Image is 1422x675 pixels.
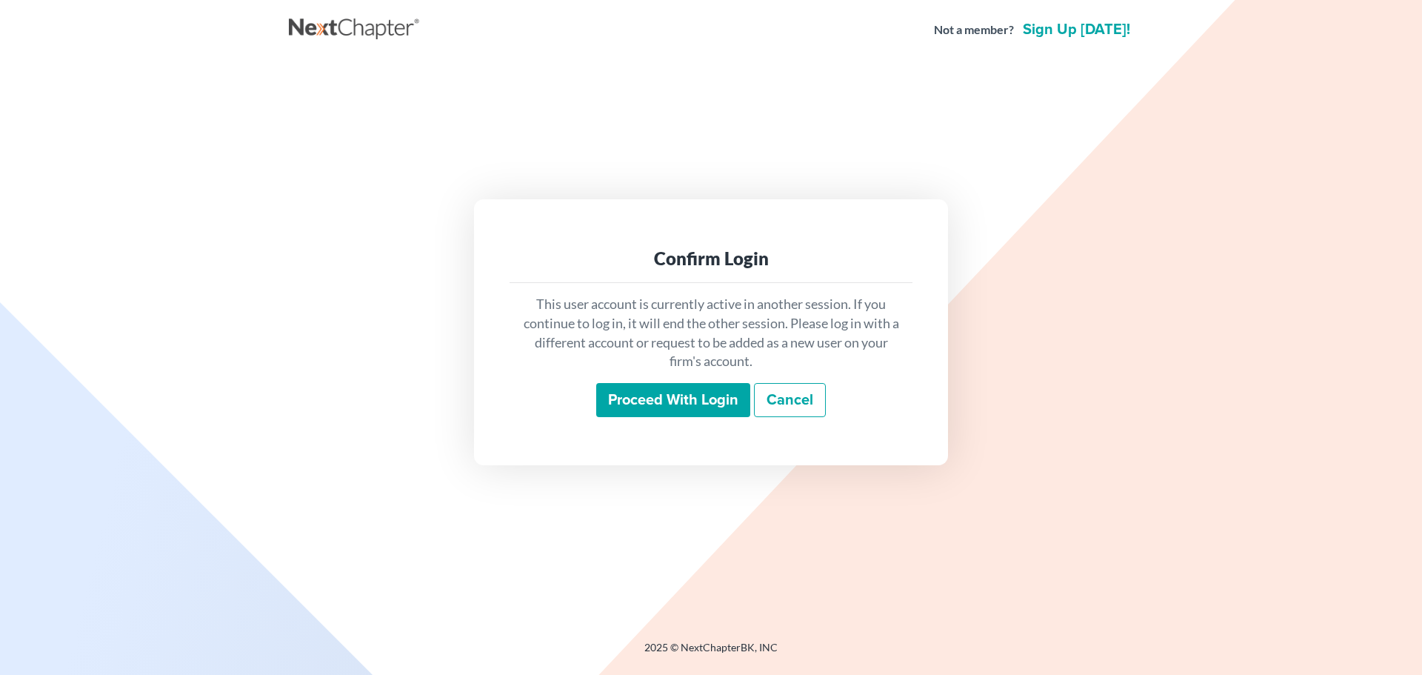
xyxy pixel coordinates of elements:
[289,640,1133,667] div: 2025 © NextChapterBK, INC
[596,383,750,417] input: Proceed with login
[754,383,826,417] a: Cancel
[521,295,901,371] p: This user account is currently active in another session. If you continue to log in, it will end ...
[521,247,901,270] div: Confirm Login
[1020,22,1133,37] a: Sign up [DATE]!
[934,21,1014,39] strong: Not a member?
